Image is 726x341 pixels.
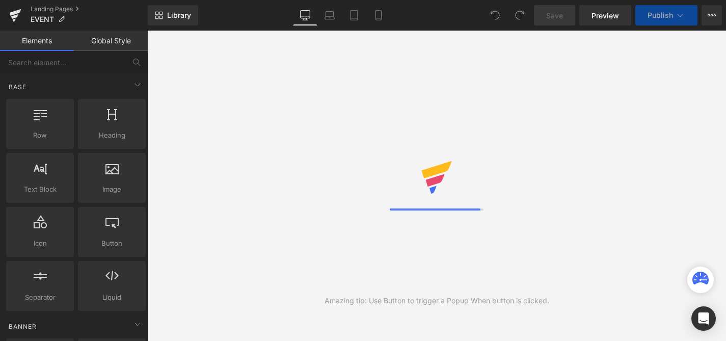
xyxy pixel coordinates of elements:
[81,238,143,249] span: Button
[81,292,143,303] span: Liquid
[546,10,563,21] span: Save
[317,5,342,25] a: Laptop
[648,11,673,19] span: Publish
[9,184,71,195] span: Text Block
[635,5,697,25] button: Publish
[325,295,549,306] div: Amazing tip: Use Button to trigger a Popup When button is clicked.
[579,5,631,25] a: Preview
[485,5,505,25] button: Undo
[9,130,71,141] span: Row
[8,82,28,92] span: Base
[148,5,198,25] a: New Library
[591,10,619,21] span: Preview
[74,31,148,51] a: Global Style
[31,15,54,23] span: EVENT
[9,238,71,249] span: Icon
[342,5,366,25] a: Tablet
[293,5,317,25] a: Desktop
[691,306,716,331] div: Open Intercom Messenger
[81,130,143,141] span: Heading
[8,322,38,331] span: Banner
[31,5,148,13] a: Landing Pages
[366,5,391,25] a: Mobile
[509,5,530,25] button: Redo
[9,292,71,303] span: Separator
[702,5,722,25] button: More
[81,184,143,195] span: Image
[167,11,191,20] span: Library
